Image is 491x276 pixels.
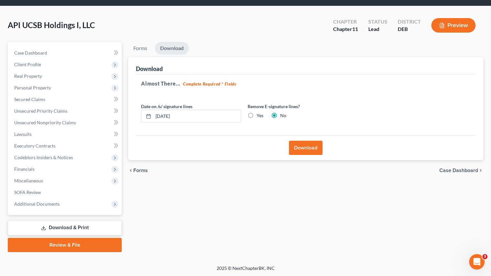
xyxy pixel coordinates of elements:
[111,209,121,219] button: Send a message…
[27,4,38,14] img: Profile image for Lindsey
[280,112,286,119] label: No
[9,187,122,198] a: SOFA Review
[14,189,41,195] span: SOFA Review
[469,254,485,270] iframe: Intercom live chat
[9,94,122,105] a: Secured Claims
[14,97,45,102] span: Secured Claims
[14,155,73,160] span: Codebtors Insiders & Notices
[14,201,60,207] span: Additional Documents
[439,168,478,173] span: Case Dashboard
[14,85,51,90] span: Personal Property
[31,211,36,217] button: Upload attachment
[14,108,67,114] span: Unsecured Priority Claims
[14,178,43,183] span: Miscellaneous
[9,47,122,59] a: Case Dashboard
[128,42,152,55] a: Forms
[368,18,387,26] div: Status
[482,254,487,259] span: 3
[248,103,348,110] label: Remove E-signature lines?
[257,112,263,119] label: Yes
[398,18,421,26] div: District
[9,105,122,117] a: Unsecured Priority Claims
[14,143,56,148] span: Executory Contracts
[5,198,124,209] textarea: Message…
[8,20,95,30] span: API UCSB Holdings I, LLC
[10,211,15,217] button: Emoji picker
[20,211,26,217] button: Gif picker
[141,80,470,87] h5: Almost There...
[101,3,113,15] button: Home
[141,103,192,110] label: Date on /s/ signature lines
[8,238,122,252] a: Review & File
[128,168,133,173] i: chevron_left
[14,62,41,67] span: Client Profile
[55,8,79,15] p: A few hours
[49,3,93,8] h1: NextChapter App
[333,18,358,26] div: Chapter
[183,81,236,87] strong: Complete Required * Fields
[14,131,32,137] span: Lawsuits
[8,220,122,235] a: Download & Print
[14,120,76,125] span: Unsecured Nonpriority Claims
[36,4,47,14] img: Profile image for Emma
[289,141,322,155] button: Download
[368,26,387,33] div: Lead
[113,3,125,14] div: Close
[9,140,122,152] a: Executory Contracts
[352,26,358,32] span: 11
[18,4,29,14] img: Profile image for James
[153,110,241,122] input: MM/DD/YYYY
[4,3,16,15] button: go back
[14,166,35,172] span: Financials
[136,65,163,73] div: Download
[133,168,148,173] span: Forms
[478,168,483,173] i: chevron_right
[14,50,47,56] span: Case Dashboard
[431,18,476,33] button: Preview
[9,128,122,140] a: Lawsuits
[155,42,189,55] a: Download
[128,168,157,173] button: chevron_left Forms
[9,117,122,128] a: Unsecured Nonpriority Claims
[439,168,483,173] a: Case Dashboard chevron_right
[333,26,358,33] div: Chapter
[398,26,421,33] div: DEB
[14,73,42,79] span: Real Property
